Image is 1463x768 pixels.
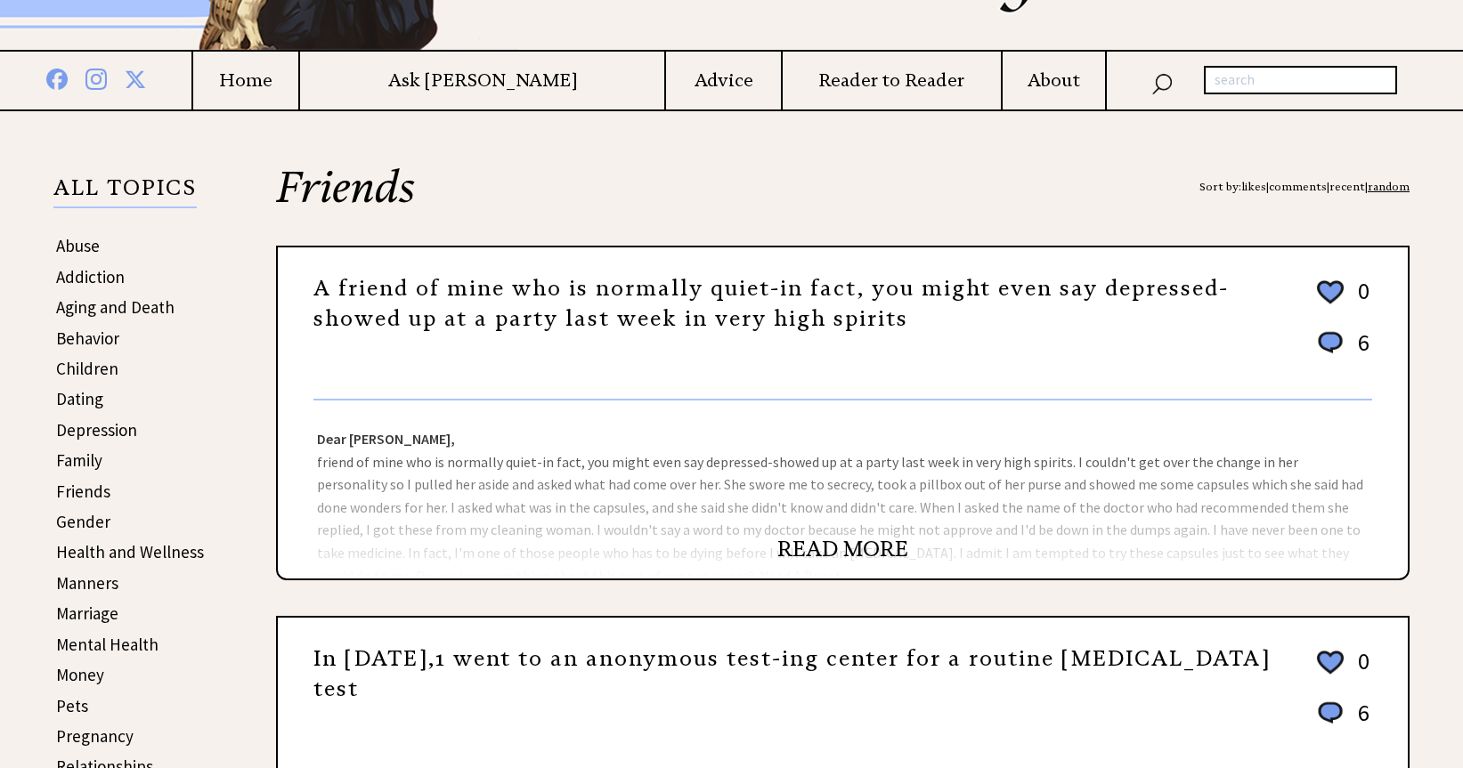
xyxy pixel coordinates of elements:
[56,481,110,502] a: Friends
[56,388,103,409] a: Dating
[276,166,1410,246] h2: Friends
[1204,66,1397,94] input: search
[278,400,1408,578] div: friend of mine who is normally quiet-in fact, you might even say depressed-showed up at a party l...
[777,536,908,562] a: READ MORE
[56,296,175,318] a: Aging and Death
[783,69,1000,92] a: Reader to Reader
[1199,166,1410,208] div: Sort by: | | |
[56,695,88,716] a: Pets
[56,634,158,655] a: Mental Health
[125,66,146,90] img: x%20blue.png
[1003,69,1105,92] a: About
[1329,180,1365,193] a: recent
[317,430,455,448] strong: Dear [PERSON_NAME],
[1349,646,1370,696] td: 0
[56,602,118,624] a: Marriage
[56,725,134,747] a: Pregnancy
[300,69,665,92] a: Ask [PERSON_NAME]
[1314,277,1346,308] img: heart_outline%202.png
[1269,180,1327,193] a: comments
[313,645,1270,702] a: In [DATE],1 went to an anonymous test-ing center for a routine [MEDICAL_DATA] test
[56,266,125,287] a: Addiction
[53,178,197,208] p: ALL TOPICS
[1314,647,1346,678] img: heart_outline%202.png
[1349,327,1370,375] td: 6
[1349,698,1370,745] td: 6
[56,511,110,532] a: Gender
[56,572,118,594] a: Manners
[85,65,107,90] img: instagram%20blue.png
[56,664,104,685] a: Money
[56,419,137,441] a: Depression
[56,449,102,471] a: Family
[1241,180,1266,193] a: likes
[313,275,1229,332] a: A friend of mine who is normally quiet-in fact, you might even say depressed-showed up at a party...
[56,327,119,349] a: Behavior
[56,541,204,562] a: Health and Wellness
[1314,328,1346,357] img: message_round%201.png
[1151,69,1173,95] img: search_nav.png
[193,69,297,92] a: Home
[56,358,118,379] a: Children
[1314,699,1346,727] img: message_round%201.png
[46,65,68,90] img: facebook%20blue.png
[1368,180,1410,193] a: random
[1349,276,1370,326] td: 0
[666,69,781,92] a: Advice
[56,235,100,256] a: Abuse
